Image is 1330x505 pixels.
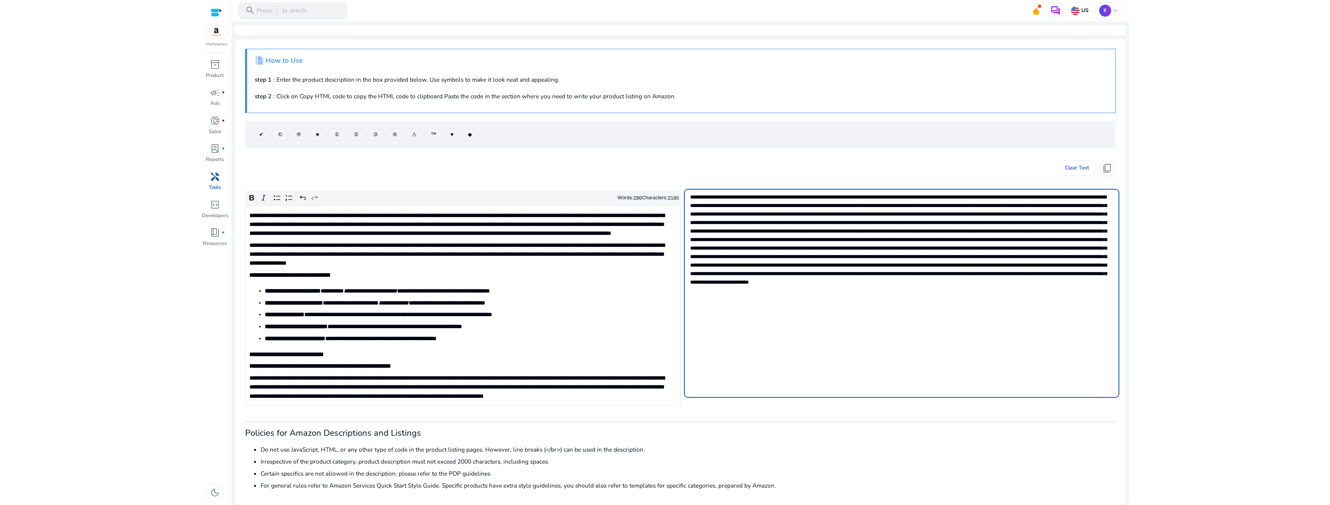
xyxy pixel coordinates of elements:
[261,457,1116,466] li: Irrespective of the product category, product description must not exceed 2000 characters, includ...
[210,60,220,70] span: inventory_2
[201,114,228,142] a: donut_smallfiber_manual_recordSales
[297,130,301,139] span: ®
[255,75,271,84] b: step 1
[210,88,220,98] span: campaign
[209,184,221,192] p: Tools
[290,128,307,141] button: ®
[617,193,679,203] div: Words: Characters:
[1099,5,1111,17] p: K
[209,128,221,136] p: Sales
[386,128,404,141] button: ④
[201,170,228,198] a: handymanTools
[462,128,478,141] button: ◆
[210,172,220,182] span: handyman
[272,128,288,141] button: ©
[202,212,228,220] p: Developers
[206,156,224,164] p: Reports
[354,130,359,139] span: ②
[425,128,442,141] button: ™
[205,26,228,38] img: amazon.svg
[201,58,228,86] a: inventory_2Product
[210,200,220,210] span: code_blocks
[315,130,320,139] span: ★
[210,228,220,238] span: book_4
[1065,160,1089,176] span: Clear Text
[201,198,228,226] a: code_blocksDevelopers
[206,41,227,47] p: Marketplace
[1071,7,1079,15] img: us.svg
[259,130,264,139] span: ✔
[245,191,680,205] div: Editor toolbar
[1099,160,1116,177] button: content_copy
[367,128,384,141] button: ③
[668,195,679,201] label: 2180
[444,128,460,141] button: ♥
[222,119,225,123] span: fiber_manual_record
[450,130,454,139] span: ♥
[210,100,220,108] p: Ads
[328,128,346,141] button: ①
[1112,7,1119,14] span: keyboard_arrow_down
[201,142,228,170] a: lab_profilefiber_manual_recordReports
[278,130,282,139] span: ©
[468,130,472,139] span: ◆
[261,481,1116,490] li: For general rules refer to Amazon Services Quick Start Style Guide. Specific products have extra ...
[261,469,1116,478] li: Certain specifics are not allowed in the description, please refer to the PDP guidelines
[222,147,225,151] span: fiber_manual_record
[392,130,397,139] span: ④
[201,226,228,254] a: book_4fiber_manual_recordResources
[309,128,326,141] button: ★
[201,86,228,114] a: campaignfiber_manual_recordAds
[255,92,1108,101] p: : Click on Copy HTML code to copy the HTML code to clipboard.Paste the code in the section where ...
[257,6,307,15] p: Press to search
[334,130,339,139] span: ①
[412,130,417,139] span: ⚠
[431,130,436,139] span: ™
[1079,7,1088,14] p: US
[1102,163,1112,173] span: content_copy
[633,195,642,201] label: 286
[406,128,423,141] button: ⚠
[348,128,365,141] button: ②
[222,91,225,94] span: fiber_manual_record
[210,116,220,126] span: donut_small
[253,128,270,141] button: ✔
[255,75,1108,84] p: : Enter the product description in the box provided below. Use symbols to make it look neat and a...
[245,5,255,15] span: search
[261,445,1116,454] li: Do not use JavaScript, HTML, or any other type of code in the product listing pages. However, lin...
[373,130,378,139] span: ③
[273,6,280,15] span: /
[266,56,303,65] h4: How to Use
[210,488,220,498] span: dark_mode
[255,92,271,100] b: step 2
[245,428,1116,438] h3: Policies for Amazon Descriptions and Listings
[245,205,680,406] div: Rich Text Editor. Editing area: main. Press Alt+0 for help.
[1059,160,1095,176] button: Clear Text
[222,231,225,235] span: fiber_manual_record
[210,144,220,154] span: lab_profile
[203,240,227,248] p: Resources
[206,72,224,80] p: Product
